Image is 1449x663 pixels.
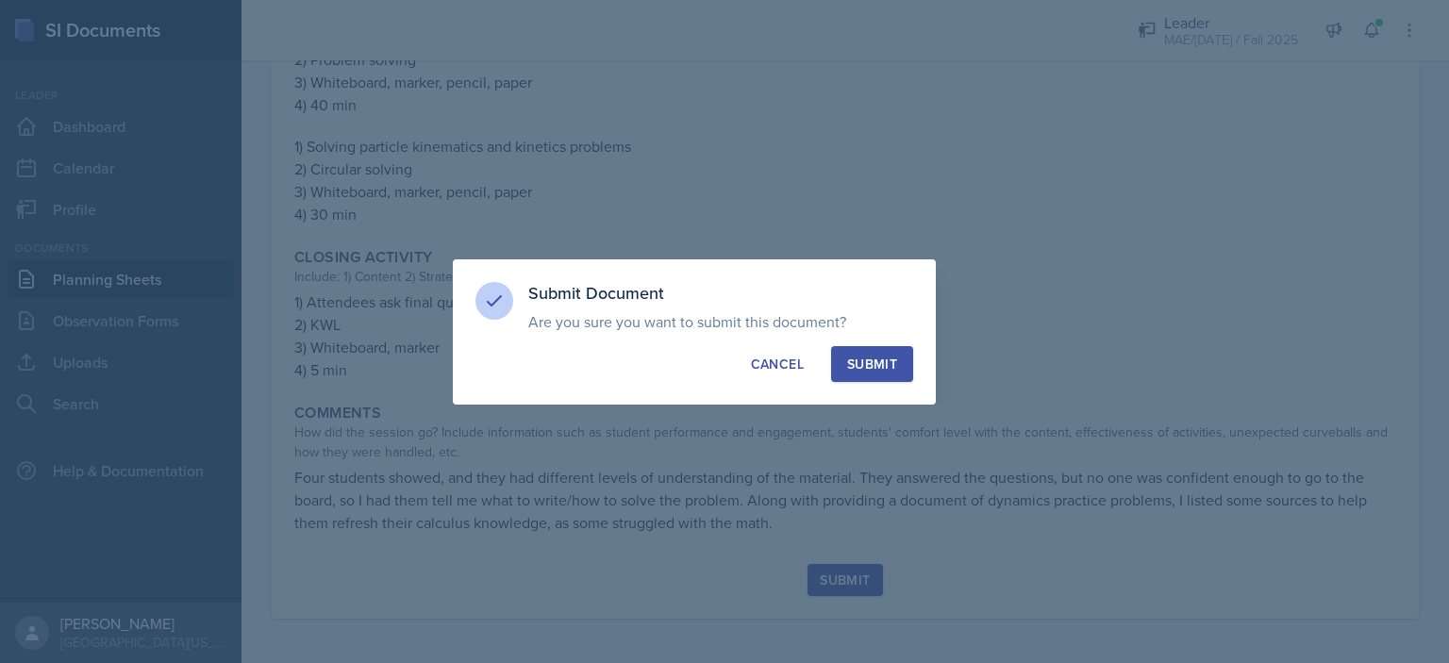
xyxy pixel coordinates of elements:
[847,355,897,373] div: Submit
[528,282,913,305] h3: Submit Document
[735,346,820,382] button: Cancel
[831,346,913,382] button: Submit
[751,355,804,373] div: Cancel
[528,312,913,331] p: Are you sure you want to submit this document?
